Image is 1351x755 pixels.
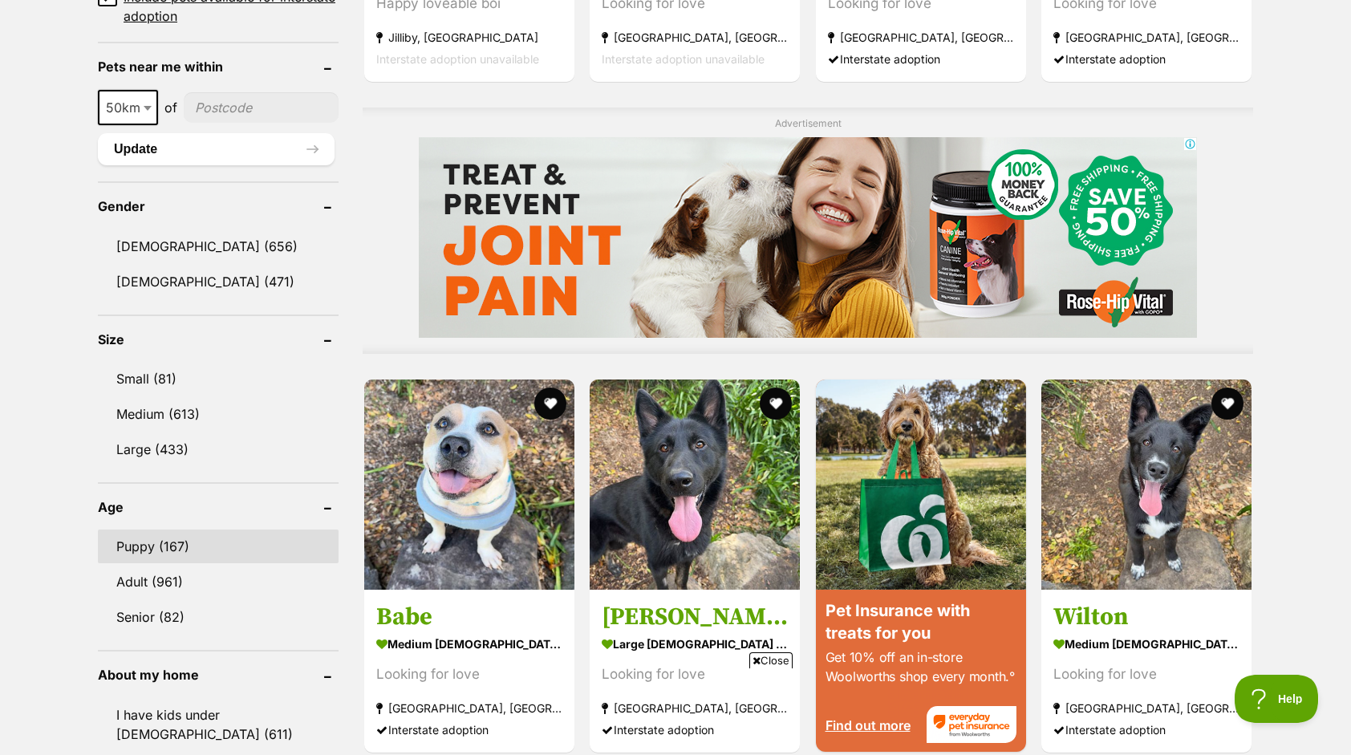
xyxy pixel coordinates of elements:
[828,48,1014,70] div: Interstate adoption
[1235,675,1319,723] iframe: Help Scout Beacon - Open
[376,52,539,66] span: Interstate adoption unavailable
[376,718,562,740] div: Interstate adoption
[98,133,335,165] button: Update
[98,59,339,74] header: Pets near me within
[590,380,800,590] img: Konrad - German Shepherd Dog
[1053,631,1239,655] strong: medium [DEMOGRAPHIC_DATA] Dog
[98,432,339,466] a: Large (433)
[99,96,156,119] span: 50km
[1053,26,1239,48] strong: [GEOGRAPHIC_DATA], [GEOGRAPHIC_DATA]
[376,631,562,655] strong: medium [DEMOGRAPHIC_DATA] Dog
[98,600,339,634] a: Senior (82)
[1053,696,1239,718] strong: [GEOGRAPHIC_DATA], [GEOGRAPHIC_DATA]
[419,137,1197,338] iframe: Advertisement
[1041,589,1252,752] a: Wilton medium [DEMOGRAPHIC_DATA] Dog Looking for love [GEOGRAPHIC_DATA], [GEOGRAPHIC_DATA] Inters...
[98,199,339,213] header: Gender
[98,90,158,125] span: 50km
[98,530,339,563] a: Puppy (167)
[98,265,339,298] a: [DEMOGRAPHIC_DATA] (471)
[1053,48,1239,70] div: Interstate adoption
[98,332,339,347] header: Size
[534,388,566,420] button: favourite
[1211,388,1243,420] button: favourite
[98,362,339,396] a: Small (81)
[1053,663,1239,684] div: Looking for love
[602,601,788,631] h3: [PERSON_NAME]
[98,668,339,682] header: About my home
[184,92,339,123] input: postcode
[376,696,562,718] strong: [GEOGRAPHIC_DATA], [GEOGRAPHIC_DATA]
[761,388,793,420] button: favourite
[376,601,562,631] h3: Babe
[602,663,788,684] div: Looking for love
[98,397,339,431] a: Medium (613)
[376,26,562,48] strong: Jilliby, [GEOGRAPHIC_DATA]
[364,589,574,752] a: Babe medium [DEMOGRAPHIC_DATA] Dog Looking for love [GEOGRAPHIC_DATA], [GEOGRAPHIC_DATA] Intersta...
[164,98,177,117] span: of
[363,108,1253,354] div: Advertisement
[98,565,339,599] a: Adult (961)
[602,52,765,66] span: Interstate adoption unavailable
[602,631,788,655] strong: large [DEMOGRAPHIC_DATA] Dog
[602,26,788,48] strong: [GEOGRAPHIC_DATA], [GEOGRAPHIC_DATA]
[1053,718,1239,740] div: Interstate adoption
[828,26,1014,48] strong: [GEOGRAPHIC_DATA], [GEOGRAPHIC_DATA]
[1041,380,1252,590] img: Wilton - Mixed breed Dog
[376,663,562,684] div: Looking for love
[98,698,339,751] a: I have kids under [DEMOGRAPHIC_DATA] (611)
[383,675,968,747] iframe: Advertisement
[98,229,339,263] a: [DEMOGRAPHIC_DATA] (656)
[749,652,793,668] span: Close
[364,380,574,590] img: Babe - American Staffordshire Terrier Dog
[98,500,339,514] header: Age
[1053,601,1239,631] h3: Wilton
